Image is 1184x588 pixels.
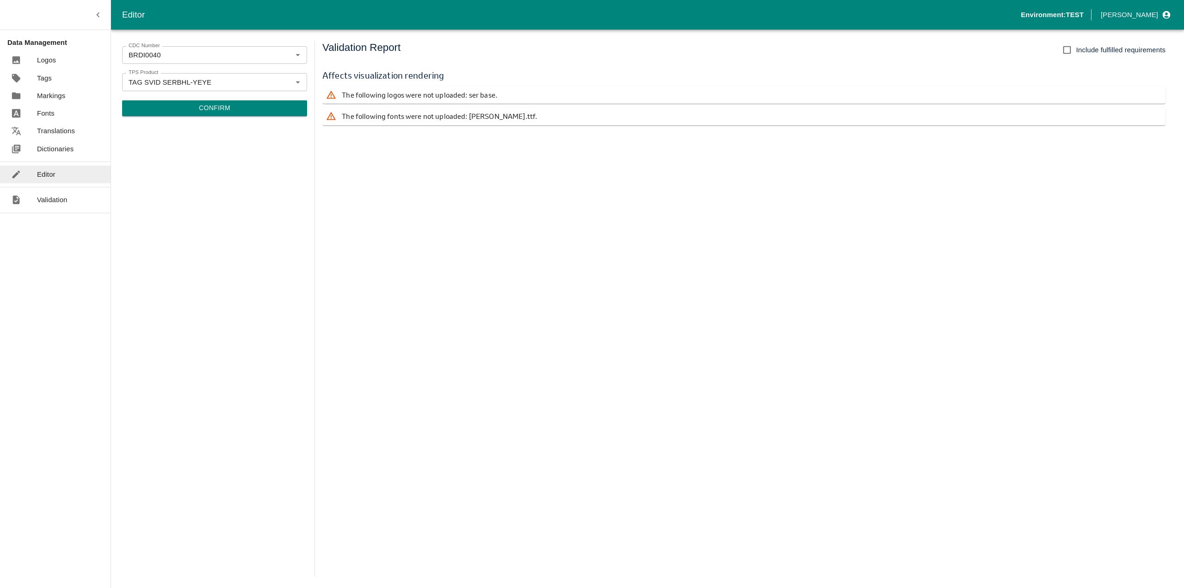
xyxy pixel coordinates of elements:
[37,144,74,154] p: Dictionaries
[37,91,65,101] p: Markings
[122,8,1021,22] div: Editor
[122,100,307,116] button: Confirm
[322,68,1165,82] h6: Affects visualization rendering
[292,76,304,88] button: Open
[37,73,52,83] p: Tags
[1021,10,1084,20] p: Environment: TEST
[7,37,111,48] p: Data Management
[342,111,537,121] p: The following fonts were not uploaded: [PERSON_NAME].ttf.
[292,49,304,61] button: Open
[1101,10,1158,20] p: [PERSON_NAME]
[37,55,56,65] p: Logos
[129,69,158,76] label: TPS Product
[37,126,75,136] p: Translations
[37,108,55,118] p: Fonts
[322,41,401,59] h5: Validation Report
[342,90,497,100] p: The following logos were not uploaded: ser base.
[37,195,68,205] p: Validation
[129,42,160,50] label: CDC Number
[1076,45,1165,55] span: Include fulfilled requirements
[1097,7,1173,23] button: profile
[37,169,55,179] p: Editor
